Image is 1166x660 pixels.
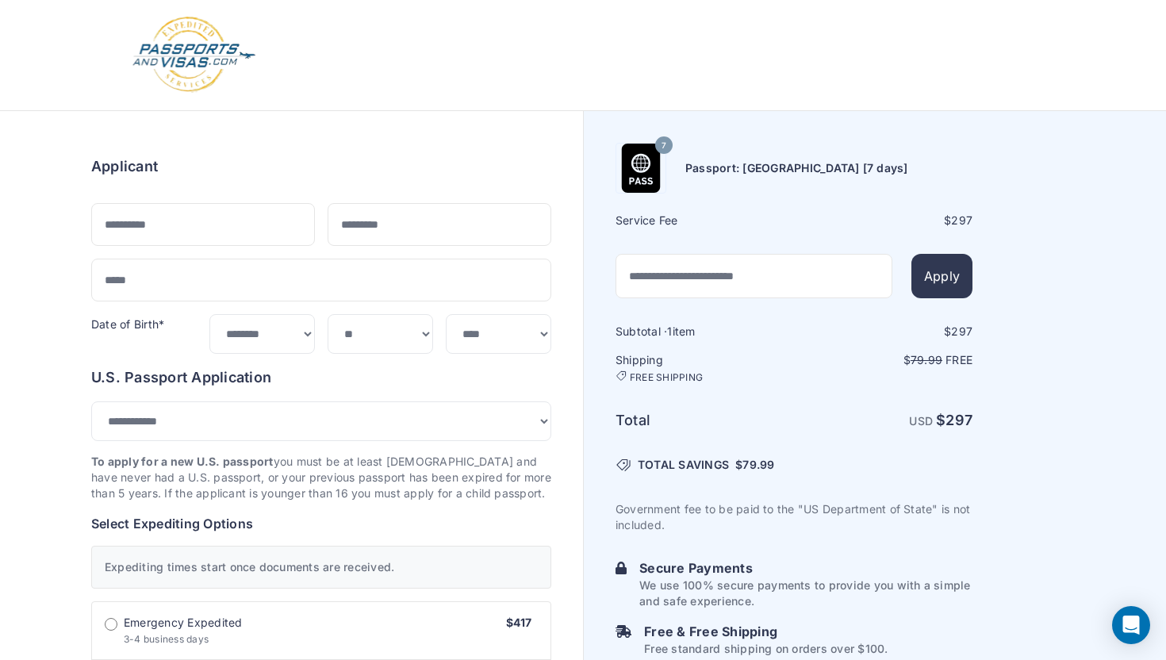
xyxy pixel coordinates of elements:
[616,324,792,340] h6: Subtotal · item
[506,616,531,629] span: $417
[91,455,274,468] strong: To apply for a new U.S. passport
[796,213,972,228] div: $
[685,160,908,176] h6: Passport: [GEOGRAPHIC_DATA] [7 days]
[616,409,792,432] h6: Total
[124,615,243,631] span: Emergency Expedited
[936,412,972,428] strong: $
[945,412,972,428] span: 297
[131,16,257,94] img: Logo
[638,457,729,473] span: TOTAL SAVINGS
[639,577,972,609] p: We use 100% secure payments to provide you with a simple and safe experience.
[667,324,672,338] span: 1
[796,324,972,340] div: $
[91,546,551,589] div: Expediting times start once documents are received.
[639,558,972,577] h6: Secure Payments
[91,155,158,178] h6: Applicant
[911,353,942,366] span: 79.99
[662,136,666,156] span: 7
[911,254,972,298] button: Apply
[742,458,774,471] span: 79.99
[735,457,774,473] span: $
[796,352,972,368] p: $
[91,366,551,389] h6: U.S. Passport Application
[1112,606,1150,644] div: Open Intercom Messenger
[616,213,792,228] h6: Service Fee
[644,622,888,641] h6: Free & Free Shipping
[644,641,888,657] p: Free standard shipping on orders over $100.
[91,454,551,501] p: you must be at least [DEMOGRAPHIC_DATA] and have never had a U.S. passport, or your previous pass...
[945,353,972,366] span: Free
[124,633,209,645] span: 3-4 business days
[630,371,703,384] span: FREE SHIPPING
[91,514,551,533] h6: Select Expediting Options
[616,352,792,384] h6: Shipping
[951,213,972,227] span: 297
[951,324,972,338] span: 297
[909,414,933,428] span: USD
[616,144,665,193] img: Product Name
[91,317,164,331] label: Date of Birth*
[616,501,972,533] p: Government fee to be paid to the "US Department of State" is not included.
